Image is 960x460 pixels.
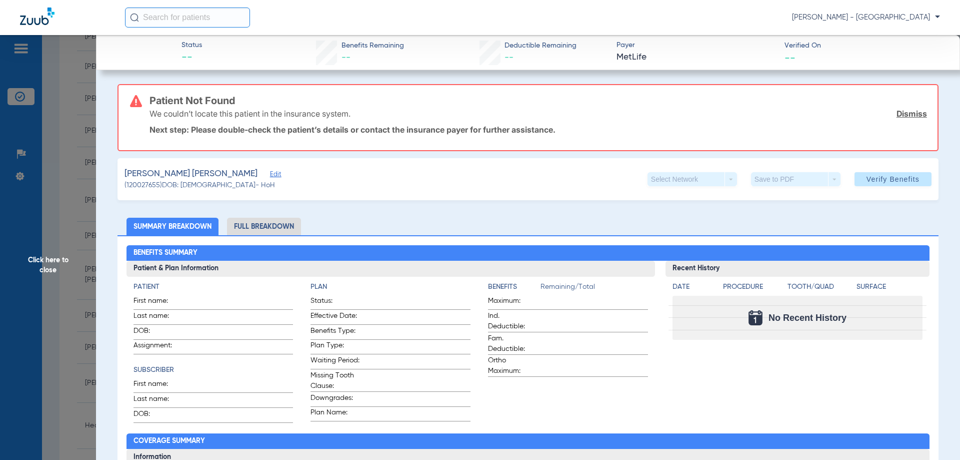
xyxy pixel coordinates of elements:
span: Effective Date: [310,311,359,324]
span: -- [181,51,202,65]
p: We couldn’t locate this patient in the insurance system. [149,109,350,119]
span: MetLife [616,51,776,64]
h3: Patient & Plan Information [126,261,655,277]
h4: Patient [133,282,293,292]
span: (120027655) DOB: [DEMOGRAPHIC_DATA] - HoH [124,180,275,191]
app-breakdown-title: Benefits [488,282,540,296]
span: DOB: [133,409,182,422]
span: Missing Tooth Clause: [310,370,359,391]
span: [PERSON_NAME] [PERSON_NAME] [124,168,257,180]
span: Edit [270,171,279,180]
span: First name: [133,379,182,392]
span: Last name: [133,394,182,407]
span: Waiting Period: [310,355,359,369]
span: Status [181,40,202,51]
span: Last name: [133,311,182,324]
span: Ortho Maximum: [488,355,537,376]
span: Benefits Remaining [341,41,404,51]
app-breakdown-title: Surface [856,282,922,296]
a: Dismiss [896,109,927,119]
h4: Benefits [488,282,540,292]
span: -- [504,53,513,62]
span: Status: [310,296,359,309]
span: Payer [616,40,776,51]
span: Plan Name: [310,407,359,421]
h4: Surface [856,282,922,292]
span: [PERSON_NAME] - [GEOGRAPHIC_DATA] [792,13,940,23]
span: Benefits Type: [310,326,359,339]
span: -- [341,53,350,62]
app-breakdown-title: Tooth/Quad [787,282,853,296]
li: Full Breakdown [227,218,301,235]
app-breakdown-title: Procedure [723,282,784,296]
h3: Patient Not Found [149,96,927,106]
iframe: Chat Widget [910,412,960,460]
span: Ind. Deductible: [488,311,537,332]
span: No Recent History [768,313,846,323]
h4: Tooth/Quad [787,282,853,292]
p: Next step: Please double-check the patient’s details or contact the insurance payer for further a... [149,125,927,135]
button: Verify Benefits [854,172,931,186]
span: Remaining/Total [540,282,648,296]
span: DOB: [133,326,182,339]
h2: Benefits Summary [126,245,930,261]
input: Search for patients [125,8,250,28]
app-breakdown-title: Date [672,282,714,296]
span: Deductible Remaining [504,41,576,51]
img: error-icon [130,95,142,107]
span: Maximum: [488,296,537,309]
h4: Plan [310,282,470,292]
h4: Procedure [723,282,784,292]
img: Calendar [748,310,762,325]
h4: Subscriber [133,365,293,375]
span: Assignment: [133,340,182,354]
img: Search Icon [130,13,139,22]
h3: Recent History [665,261,930,277]
img: Zuub Logo [20,8,54,25]
span: Plan Type: [310,340,359,354]
h4: Date [672,282,714,292]
span: Verify Benefits [866,175,919,183]
span: Verified On [784,41,944,51]
span: First name: [133,296,182,309]
span: -- [784,52,795,63]
span: Downgrades: [310,393,359,406]
span: Fam. Deductible: [488,333,537,354]
li: Summary Breakdown [126,218,218,235]
h2: Coverage Summary [126,433,930,449]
